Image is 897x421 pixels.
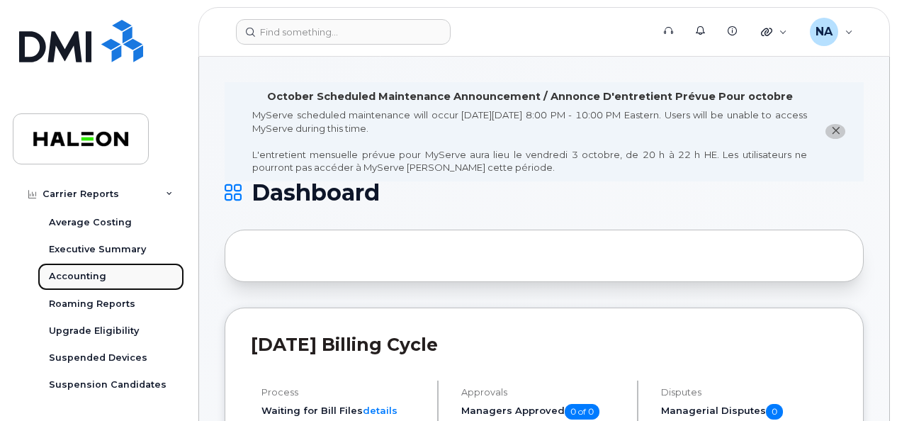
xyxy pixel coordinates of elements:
[261,387,425,398] h4: Process
[461,404,625,420] h5: Managers Approved
[766,404,783,420] span: 0
[363,405,397,416] a: details
[825,124,845,139] button: close notification
[565,404,599,420] span: 0 of 0
[267,89,793,104] div: October Scheduled Maintenance Announcement / Annonce D'entretient Prévue Pour octobre
[661,404,837,420] h5: Managerial Disputes
[461,387,625,398] h4: Approvals
[252,108,807,174] div: MyServe scheduled maintenance will occur [DATE][DATE] 8:00 PM - 10:00 PM Eastern. Users will be u...
[261,404,425,417] li: Waiting for Bill Files
[661,387,837,398] h4: Disputes
[251,334,837,355] h2: [DATE] Billing Cycle
[252,182,380,203] span: Dashboard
